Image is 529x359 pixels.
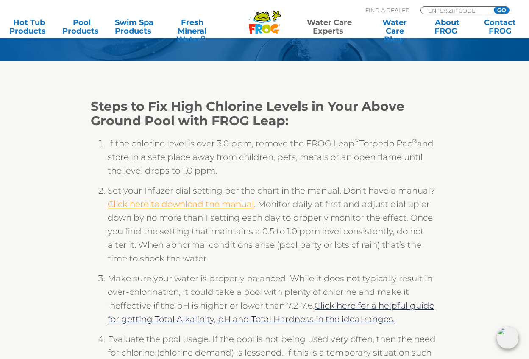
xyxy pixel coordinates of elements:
a: Click here to download the manual [108,199,254,209]
li: Make sure your water is properly balanced. While it does not typically result in over-chlorinatio... [108,272,438,332]
sup: ® [354,137,359,145]
strong: Steps to Fix High Chlorine Levels in Your Above Ground Pool with FROG Leap: [91,98,404,129]
li: If the chlorine level is over 3.0 ppm, remove the FROG Leap Torpedo Pac and store in a safe place... [108,137,438,184]
a: PoolProducts [61,18,102,35]
a: Water CareBlog [374,18,415,35]
a: AboutFROG [427,18,468,35]
a: ContactFROG [479,18,521,35]
img: openIcon [497,327,519,349]
input: GO [494,7,509,14]
a: Hot TubProducts [8,18,50,35]
sup: ® [412,137,417,145]
li: Set your Infuzer dial setting per the chart in the manual. Don’t have a manual? . Monitor daily a... [108,184,438,272]
a: Swim SpaProducts [114,18,155,35]
a: Water CareExperts [296,18,362,35]
input: Zip Code Form [427,7,484,14]
p: Find A Dealer [365,6,409,14]
sup: ∞ [201,34,205,40]
a: Fresh MineralWater∞ [167,18,218,35]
